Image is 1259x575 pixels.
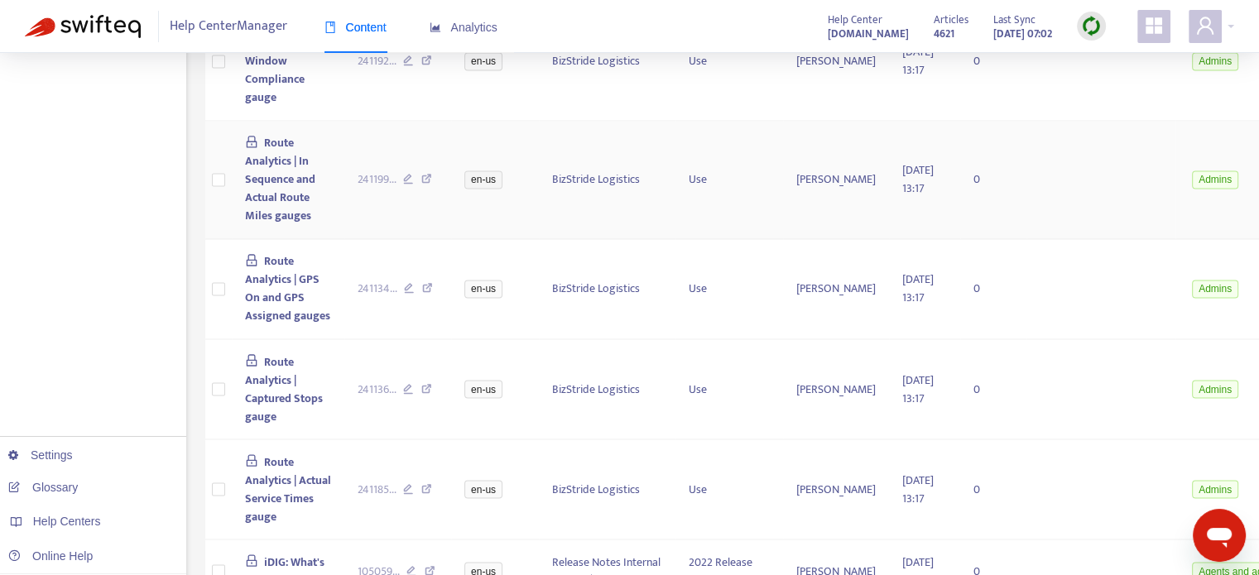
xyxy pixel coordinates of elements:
[245,133,315,225] span: Route Analytics | In Sequence and Actual Route Miles gauges
[783,2,889,121] td: [PERSON_NAME]
[828,24,909,43] a: [DOMAIN_NAME]
[245,553,258,567] span: lock
[960,239,1026,339] td: 0
[245,135,258,148] span: lock
[1144,16,1164,36] span: appstore
[675,239,783,339] td: Use
[783,239,889,339] td: [PERSON_NAME]
[358,280,397,298] span: 241134 ...
[430,22,441,33] span: area-chart
[245,252,330,325] span: Route Analytics | GPS On and GPS Assigned gauges
[993,25,1052,43] strong: [DATE] 07:02
[8,448,73,462] a: Settings
[245,452,331,525] span: Route Analytics | Actual Service Times gauge
[245,453,258,467] span: lock
[675,121,783,239] td: Use
[539,2,675,121] td: BizStride Logistics
[464,280,502,298] span: en-us
[828,25,909,43] strong: [DOMAIN_NAME]
[464,170,502,189] span: en-us
[358,170,396,189] span: 241199 ...
[960,339,1026,439] td: 0
[902,270,934,307] span: [DATE] 13:17
[902,42,934,79] span: [DATE] 13:17
[934,25,954,43] strong: 4621
[33,515,101,528] span: Help Centers
[8,549,93,563] a: Online Help
[539,439,675,539] td: BizStride Logistics
[783,121,889,239] td: [PERSON_NAME]
[902,161,934,198] span: [DATE] 13:17
[960,2,1026,121] td: 0
[902,470,934,507] span: [DATE] 13:17
[539,121,675,239] td: BizStride Logistics
[324,21,387,34] span: Content
[324,22,336,33] span: book
[25,15,141,38] img: Swifteq
[783,339,889,439] td: [PERSON_NAME]
[783,439,889,539] td: [PERSON_NAME]
[170,11,287,42] span: Help Center Manager
[675,439,783,539] td: Use
[1192,52,1238,70] span: Admins
[1192,280,1238,298] span: Admins
[245,15,324,107] span: Route Analytics | Time Window Compliance gauge
[934,11,968,29] span: Articles
[358,380,396,398] span: 241136 ...
[1192,480,1238,498] span: Admins
[1193,509,1246,562] iframe: Button to launch messaging window
[464,480,502,498] span: en-us
[675,2,783,121] td: Use
[993,11,1036,29] span: Last Sync
[539,239,675,339] td: BizStride Logistics
[464,380,502,398] span: en-us
[245,353,258,367] span: lock
[902,370,934,407] span: [DATE] 13:17
[960,439,1026,539] td: 0
[1195,16,1215,36] span: user
[358,480,396,498] span: 241185 ...
[1192,170,1238,189] span: Admins
[1192,380,1238,398] span: Admins
[245,352,323,425] span: Route Analytics | Captured Stops gauge
[1081,16,1102,36] img: sync.dc5367851b00ba804db3.png
[828,11,882,29] span: Help Center
[245,253,258,266] span: lock
[539,339,675,439] td: BizStride Logistics
[960,121,1026,239] td: 0
[8,481,78,494] a: Glossary
[675,339,783,439] td: Use
[430,21,497,34] span: Analytics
